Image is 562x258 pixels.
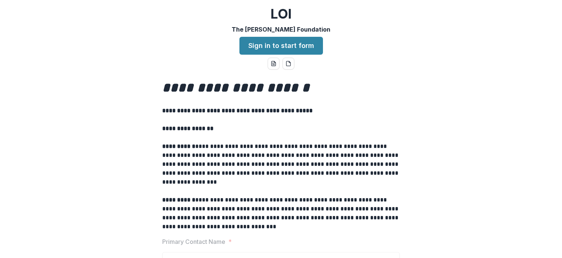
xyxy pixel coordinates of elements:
[282,58,294,70] button: pdf-download
[162,237,225,246] p: Primary Contact Name
[268,58,280,70] button: word-download
[239,37,323,55] a: Sign in to start form
[232,25,330,34] p: The [PERSON_NAME] Foundation
[271,6,292,22] h2: LOI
